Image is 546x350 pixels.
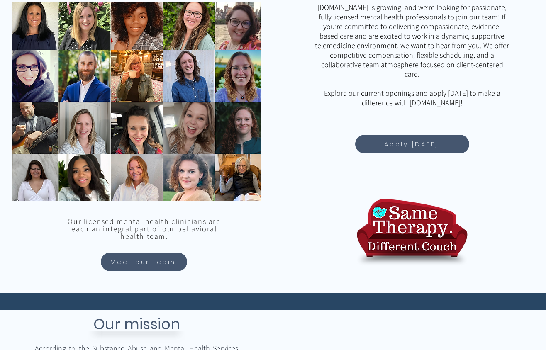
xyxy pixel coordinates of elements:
span: Apply [DATE] [384,139,439,149]
img: Homepage Collage.png [12,2,261,201]
h3: Our mission [64,313,209,335]
span: Meet our team [110,257,176,267]
span: [DOMAIN_NAME] is growing, and we’re looking for passionate, fully licensed mental health professi... [315,2,509,79]
a: Apply Today [355,135,469,153]
a: Meet our team [101,253,187,271]
span: Our licensed mental health clinicians are each an integral part of our behavioral health team. [68,216,220,241]
span: Explore our current openings and apply [DATE] to make a difference with [DOMAIN_NAME]! [324,88,500,107]
img: TelebehavioralHealth.US Logo [356,192,468,271]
